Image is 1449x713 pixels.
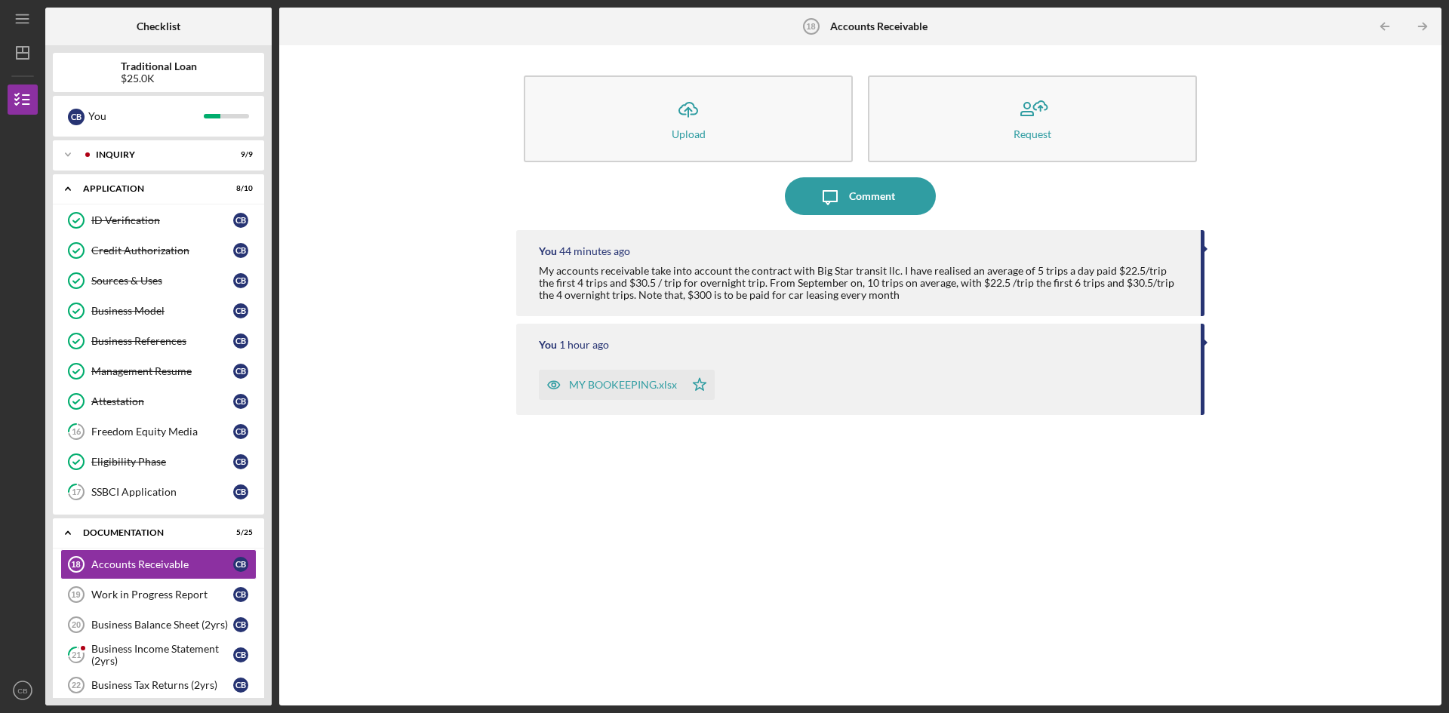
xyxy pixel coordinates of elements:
div: Freedom Equity Media [91,426,233,438]
tspan: 18 [807,22,816,31]
div: You [88,103,204,129]
div: Business References [91,335,233,347]
div: Inquiry [96,150,215,159]
tspan: 21 [72,650,81,660]
a: AttestationCB [60,386,257,416]
div: Upload [672,128,706,140]
tspan: 18 [71,560,80,569]
div: C B [233,424,248,439]
div: Credit Authorization [91,244,233,257]
a: Business ModelCB [60,296,257,326]
a: 20Business Balance Sheet (2yrs)CB [60,610,257,640]
tspan: 20 [72,620,81,629]
div: You [539,245,557,257]
div: C B [233,364,248,379]
div: SSBCI Application [91,486,233,498]
div: 8 / 10 [226,184,253,193]
div: MY BOOKEEPING.xlsx [569,379,677,391]
div: C B [233,303,248,318]
a: Credit AuthorizationCB [60,235,257,266]
button: Comment [785,177,936,215]
b: Checklist [137,20,180,32]
div: Management Resume [91,365,233,377]
div: C B [233,678,248,693]
div: C B [233,243,248,258]
a: 19Work in Progress ReportCB [60,579,257,610]
div: Business Model [91,305,233,317]
tspan: 22 [72,681,81,690]
div: C B [233,557,248,572]
time: 2025-08-16 15:42 [559,245,630,257]
div: You [539,339,557,351]
button: CB [8,675,38,705]
div: C B [68,109,85,125]
div: Accounts Receivable [91,558,233,570]
div: C B [233,647,248,662]
tspan: 19 [71,590,80,599]
div: Comment [849,177,895,215]
div: Business Income Statement (2yrs) [91,643,233,667]
time: 2025-08-16 15:09 [559,339,609,351]
div: ID Verification [91,214,233,226]
div: C B [233,617,248,632]
a: Sources & UsesCB [60,266,257,296]
button: Request [868,75,1197,162]
a: Management ResumeCB [60,356,257,386]
a: 21Business Income Statement (2yrs)CB [60,640,257,670]
div: C B [233,333,248,349]
b: Traditional Loan [121,60,197,72]
b: Accounts Receivable [830,20,928,32]
div: Business Tax Returns (2yrs) [91,679,233,691]
div: Work in Progress Report [91,589,233,601]
div: Business Balance Sheet (2yrs) [91,619,233,631]
div: C B [233,454,248,469]
tspan: 17 [72,487,82,497]
div: Attestation [91,395,233,407]
div: Request [1014,128,1051,140]
div: C B [233,394,248,409]
a: 17SSBCI ApplicationCB [60,477,257,507]
div: My accounts receivable take into account the contract with Big Star transit llc. I have realised ... [539,265,1186,301]
a: 22Business Tax Returns (2yrs)CB [60,670,257,700]
div: 5 / 25 [226,528,253,537]
div: 9 / 9 [226,150,253,159]
div: C B [233,213,248,228]
a: ID VerificationCB [60,205,257,235]
button: MY BOOKEEPING.xlsx [539,370,715,400]
div: $25.0K [121,72,197,85]
a: Business ReferencesCB [60,326,257,356]
div: Documentation [83,528,215,537]
a: 16Freedom Equity MediaCB [60,416,257,447]
button: Upload [524,75,853,162]
div: Eligibility Phase [91,456,233,468]
a: 18Accounts ReceivableCB [60,549,257,579]
tspan: 16 [72,427,82,437]
div: C B [233,484,248,499]
div: Application [83,184,215,193]
div: C B [233,273,248,288]
a: Eligibility PhaseCB [60,447,257,477]
div: C B [233,587,248,602]
text: CB [17,687,27,695]
div: Sources & Uses [91,275,233,287]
